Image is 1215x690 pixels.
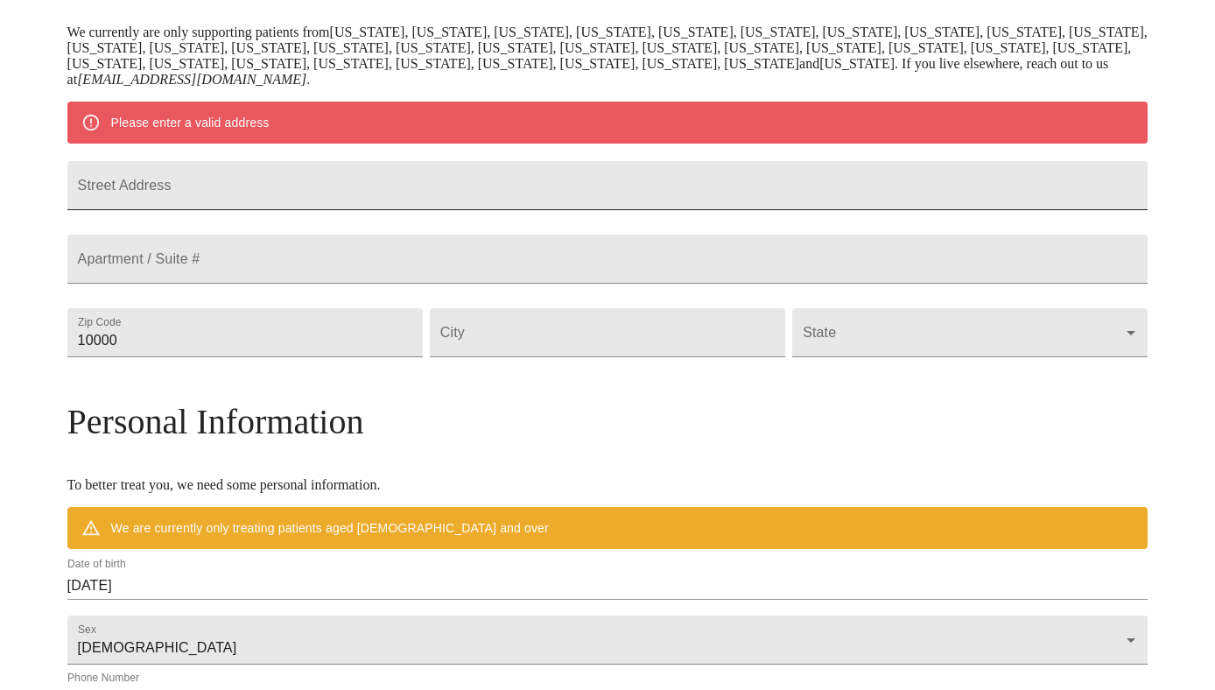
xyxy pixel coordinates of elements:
div: Please enter a valid address [111,107,270,138]
div: [DEMOGRAPHIC_DATA] [67,616,1148,665]
em: [EMAIL_ADDRESS][DOMAIN_NAME] [77,72,306,87]
h3: Personal Information [67,401,1148,442]
div: We are currently only treating patients aged [DEMOGRAPHIC_DATA] and over [111,512,549,544]
div: ​ [792,308,1148,357]
p: To better treat you, we need some personal information. [67,477,1148,493]
label: Phone Number [67,673,139,684]
p: We currently are only supporting patients from [US_STATE], [US_STATE], [US_STATE], [US_STATE], [U... [67,25,1148,88]
label: Date of birth [67,560,126,570]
